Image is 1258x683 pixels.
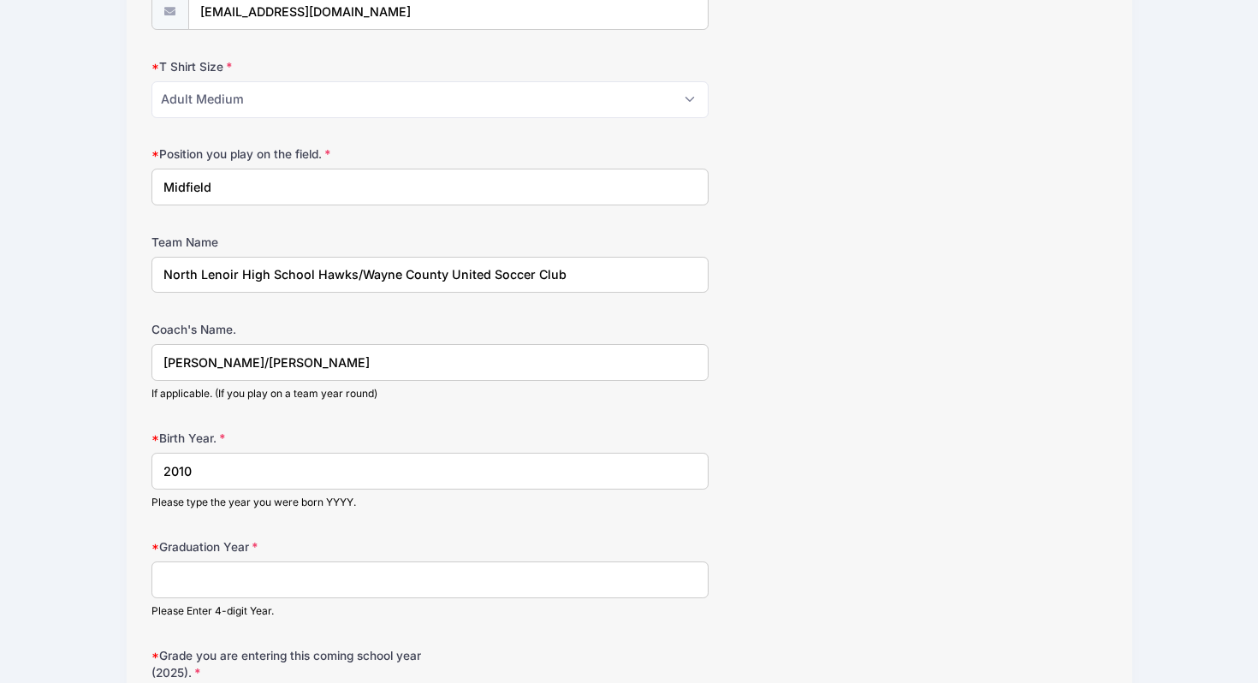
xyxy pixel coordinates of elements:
[151,538,470,555] label: Graduation Year
[151,430,470,447] label: Birth Year.
[151,146,470,163] label: Position you play on the field.
[151,321,470,338] label: Coach's Name.
[151,647,470,682] label: Grade you are entering this coming school year (2025).
[151,603,709,619] div: Please Enter 4-digit Year.
[151,495,709,510] div: Please type the year you were born YYYY.
[151,234,470,251] label: Team Name
[151,58,470,75] label: T Shirt Size
[151,386,709,401] div: If applicable. (If you play on a team year round)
